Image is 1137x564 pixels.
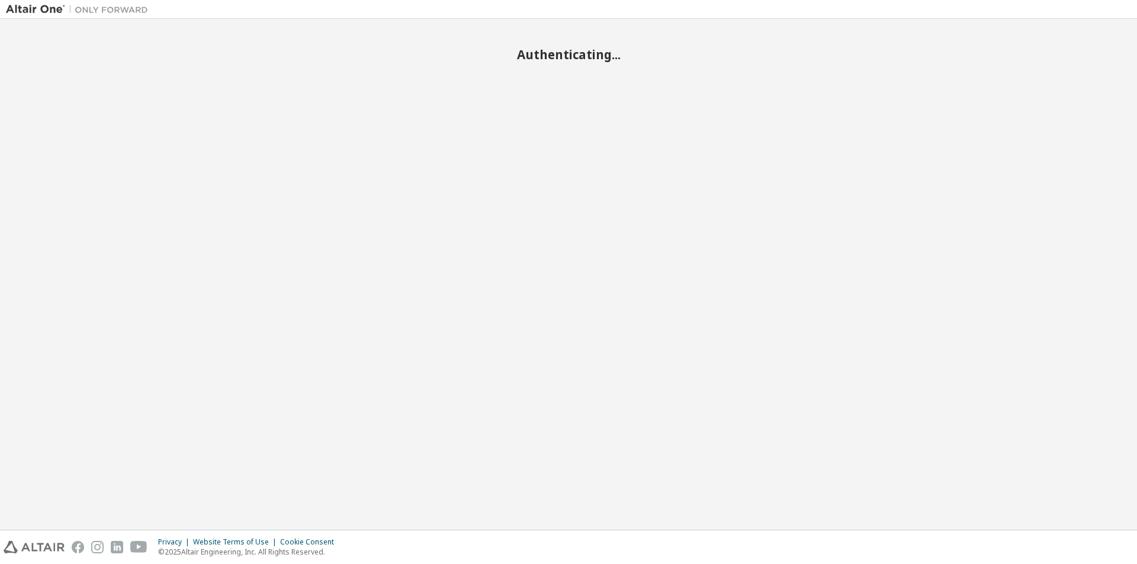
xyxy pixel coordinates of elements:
[91,541,104,553] img: instagram.svg
[4,541,65,553] img: altair_logo.svg
[130,541,147,553] img: youtube.svg
[111,541,123,553] img: linkedin.svg
[158,547,341,557] p: © 2025 Altair Engineering, Inc. All Rights Reserved.
[6,4,154,15] img: Altair One
[280,537,341,547] div: Cookie Consent
[72,541,84,553] img: facebook.svg
[158,537,193,547] div: Privacy
[6,47,1131,62] h2: Authenticating...
[193,537,280,547] div: Website Terms of Use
